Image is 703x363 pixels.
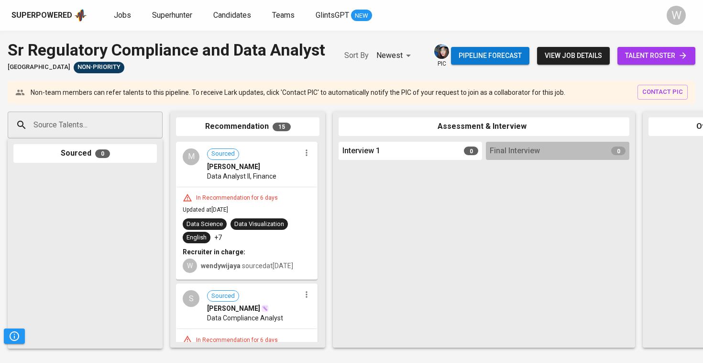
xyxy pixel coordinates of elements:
[261,305,269,312] img: magic_wand.svg
[537,47,610,65] button: view job details
[459,50,522,62] span: Pipeline forecast
[617,47,695,65] a: talent roster
[234,220,284,229] div: Data Visualization
[213,10,253,22] a: Candidates
[114,11,131,20] span: Jobs
[187,220,223,229] div: Data Science
[183,290,199,307] div: S
[201,262,241,270] b: wendywijaya
[74,62,124,73] div: Pending Client’s Feedback
[152,10,194,22] a: Superhunter
[642,87,683,98] span: contact pic
[316,10,372,22] a: GlintsGPT NEW
[4,329,25,344] button: Pipeline Triggers
[376,47,414,65] div: Newest
[667,6,686,25] div: W
[342,146,380,157] span: Interview 1
[625,50,688,62] span: talent roster
[183,148,199,165] div: M
[464,147,478,155] span: 0
[176,142,318,280] div: MSourced[PERSON_NAME]Data Analyst II, FinanceIn Recommendation for 6 daysUpdated at[DATE]Data Sci...
[74,63,124,72] span: Non-Priority
[176,117,319,136] div: Recommendation
[13,144,157,163] div: Sourced
[208,292,239,301] span: Sourced
[207,162,260,171] span: [PERSON_NAME]
[272,11,295,20] span: Teams
[8,38,325,62] div: Sr Regulatory Compliance and Data Analyst
[273,123,291,131] span: 15
[31,88,565,97] p: Non-team members can refer talents to this pipeline. To receive Lark updates, click 'Contact PIC'...
[376,50,403,61] p: Newest
[152,11,192,20] span: Superhunter
[434,44,449,59] img: diazagista@glints.com
[11,8,87,23] a: Superpoweredapp logo
[74,8,87,23] img: app logo
[8,63,70,72] span: [GEOGRAPHIC_DATA]
[201,262,293,270] span: sourced at [DATE]
[183,206,228,213] span: Updated at [DATE]
[344,50,369,61] p: Sort By
[183,259,197,273] div: W
[316,11,349,20] span: GlintsGPT
[351,11,372,21] span: NEW
[637,85,688,100] button: contact pic
[272,10,297,22] a: Teams
[183,248,245,256] b: Recruiter in charge:
[192,336,282,344] div: In Recommendation for 6 days
[157,124,159,126] button: Open
[339,117,629,136] div: Assessment & Interview
[611,147,626,155] span: 0
[214,233,222,242] p: +7
[114,10,133,22] a: Jobs
[207,171,276,181] span: Data Analyst II, Finance
[545,50,602,62] span: view job details
[433,43,450,68] div: pic
[207,313,283,323] span: Data Compliance Analyst
[187,233,207,242] div: English
[95,149,110,158] span: 0
[208,149,239,159] span: Sourced
[451,47,529,65] button: Pipeline forecast
[490,146,540,157] span: Final Interview
[11,10,72,21] div: Superpowered
[213,11,251,20] span: Candidates
[207,304,260,313] span: [PERSON_NAME]
[192,194,282,202] div: In Recommendation for 6 days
